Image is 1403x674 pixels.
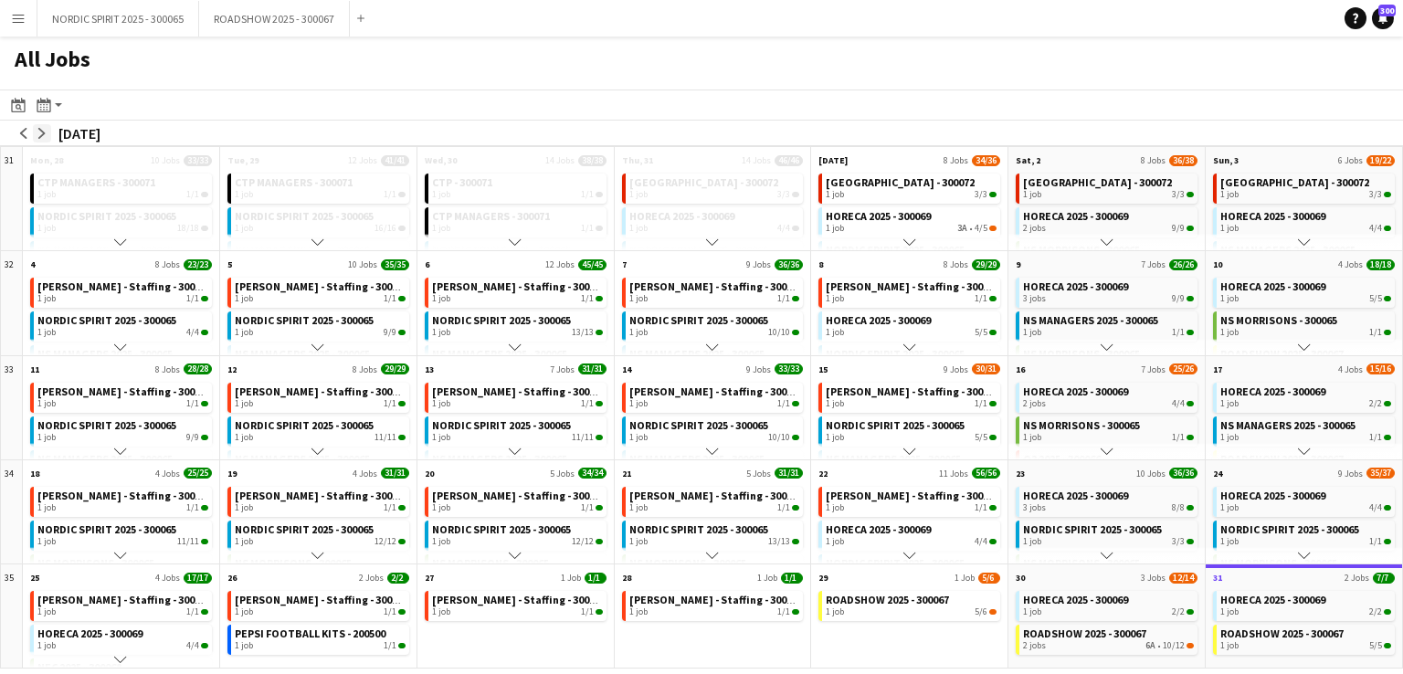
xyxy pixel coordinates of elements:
a: NORDIC SPIRIT 2025 - 3000651 job3/3 [1023,521,1194,547]
span: HORECA 2025 - 300069 [1023,489,1128,502]
a: [GEOGRAPHIC_DATA] - 3000721 job3/3 [1220,174,1391,200]
a: NS MANAGERS 2025 - 3000651 job1/1 [1023,311,1194,338]
a: ROADSHOW 2025 - 3000671 job5/5 [1220,625,1391,651]
span: NORDIC SPIRIT 2025 - 300065 [37,418,176,432]
a: CTP MANAGERS - 3000711 job1/1 [432,207,603,234]
span: Amy - Staffing - 300065 [826,384,999,398]
span: 1/1 [975,398,987,409]
span: 1/1 [1172,432,1185,443]
a: NS MANAGERS 2025 - 3000651 job1/1 [1220,416,1391,443]
a: NORDIC SPIRIT 2025 - 3000651 job4/4 [37,311,208,338]
a: [PERSON_NAME] - Staffing - 3000651 job1/1 [826,278,997,304]
span: NORDIC SPIRIT 2025 - 300065 [235,313,374,327]
span: HORECA 2025 - 300069 [826,522,931,536]
a: HORECA 2025 - 3000691 job4/4 [1220,487,1391,513]
span: 1 job [1220,432,1239,443]
span: 34/36 [972,155,1000,166]
span: 12/12 [572,536,594,547]
span: 1 job [826,432,844,443]
a: NORDIC SPIRIT 2025 - 3000651 job10/10 [629,416,800,443]
span: HORECA 2025 - 300069 [1220,209,1325,223]
a: HORECA 2025 - 3000691 job2/2 [1220,591,1391,617]
span: Thu, 31 [622,154,653,166]
span: CATHEDRAL VILLAGE - 300072 [826,175,975,189]
span: 11/11 [572,432,594,443]
span: 10 Jobs [151,154,180,166]
span: Amy - Staffing - 300065 [37,384,211,398]
span: HORECA 2025 - 300069 [629,209,734,223]
span: ROADSHOW 2025 - 300067 [1220,627,1344,640]
span: CATHEDRAL VILLAGE - 300072 [629,175,778,189]
span: 1 job [826,536,844,547]
span: 1 job [629,432,648,443]
span: 33/33 [184,155,212,166]
a: [PERSON_NAME] - Staffing - 3000651 job1/1 [37,487,208,513]
span: 3/3 [1172,536,1185,547]
span: 3 jobs [1023,293,1046,304]
span: Amy - Staffing - 300065 [37,489,211,502]
span: 1 job [826,223,844,234]
span: 4/4 [777,223,790,234]
a: NORDIC SPIRIT 2025 - 3000651 job13/13 [432,311,603,338]
span: 1 job [432,606,450,617]
span: 13/13 [572,327,594,338]
span: 1 job [432,536,450,547]
a: [GEOGRAPHIC_DATA] - 3000721 job3/3 [826,174,997,200]
span: 1 job [37,640,56,651]
span: NORDIC SPIRIT 2025 - 300065 [235,209,374,223]
span: 3/3 [975,189,987,200]
span: 1/1 [1369,536,1382,547]
span: HORECA 2025 - 300069 [1220,384,1325,398]
span: 1/1 [581,223,594,234]
span: 2/2 [1369,606,1382,617]
span: 8 Jobs [1141,154,1166,166]
span: 1 job [629,327,648,338]
span: 1 job [826,398,844,409]
a: HORECA 2025 - 3000691 job2/2 [1023,591,1194,617]
span: 1/1 [581,502,594,513]
span: 1 job [1220,223,1239,234]
span: 1 job [629,536,648,547]
span: 1 job [826,606,844,617]
span: Amy - Staffing - 300065 [432,489,606,502]
span: Sat, 2 [1016,154,1040,166]
span: 4/4 [975,536,987,547]
span: 1 job [37,223,56,234]
span: 6 Jobs [1338,154,1363,166]
span: Sun, 3 [1213,154,1239,166]
span: NORDIC SPIRIT 2025 - 300065 [826,418,965,432]
span: HORECA 2025 - 300069 [1220,593,1325,606]
span: 9/9 [384,327,396,338]
span: 1/1 [186,606,199,617]
span: 5/5 [975,327,987,338]
span: 2 jobs [1023,640,1046,651]
span: 1 job [1220,640,1239,651]
span: 3/3 [1172,189,1185,200]
span: 4/4 [1369,223,1382,234]
a: CTP MANAGERS - 3000711 job1/1 [37,174,208,200]
span: NS MANAGERS 2025 - 300065 [1220,418,1356,432]
span: 46/46 [775,155,803,166]
a: HORECA 2025 - 3000691 job2/2 [1220,383,1391,409]
span: Amy - Staffing - 300065 [629,279,803,293]
span: 1/1 [581,189,594,200]
a: [GEOGRAPHIC_DATA] - 3000721 job3/3 [629,174,800,200]
span: 6A [1145,640,1155,651]
span: 1 job [1023,189,1041,200]
span: NORDIC SPIRIT 2025 - 300065 [235,522,374,536]
a: HORECA 2025 - 3000693 jobs8/8 [1023,487,1194,513]
span: NORDIC SPIRIT 2025 - 300065 [629,522,768,536]
span: 14 Jobs [545,154,575,166]
span: HORECA 2025 - 300069 [826,313,931,327]
span: NORDIC SPIRIT 2025 - 300065 [37,313,176,327]
span: 1/1 [384,189,396,200]
span: NORDIC SPIRIT 2025 - 300065 [432,418,571,432]
span: 1/1 [384,640,396,651]
span: Amy - Staffing - 300065 [235,384,408,398]
span: 38/38 [578,155,607,166]
span: 1 job [432,432,450,443]
span: 1 job [235,536,253,547]
a: PEPSI FOOTBALL KITS - 2005001 job1/1 [235,625,406,651]
a: ROADSHOW 2025 - 3000671 job5/6 [826,591,997,617]
span: HORECA 2025 - 300069 [1220,489,1325,502]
